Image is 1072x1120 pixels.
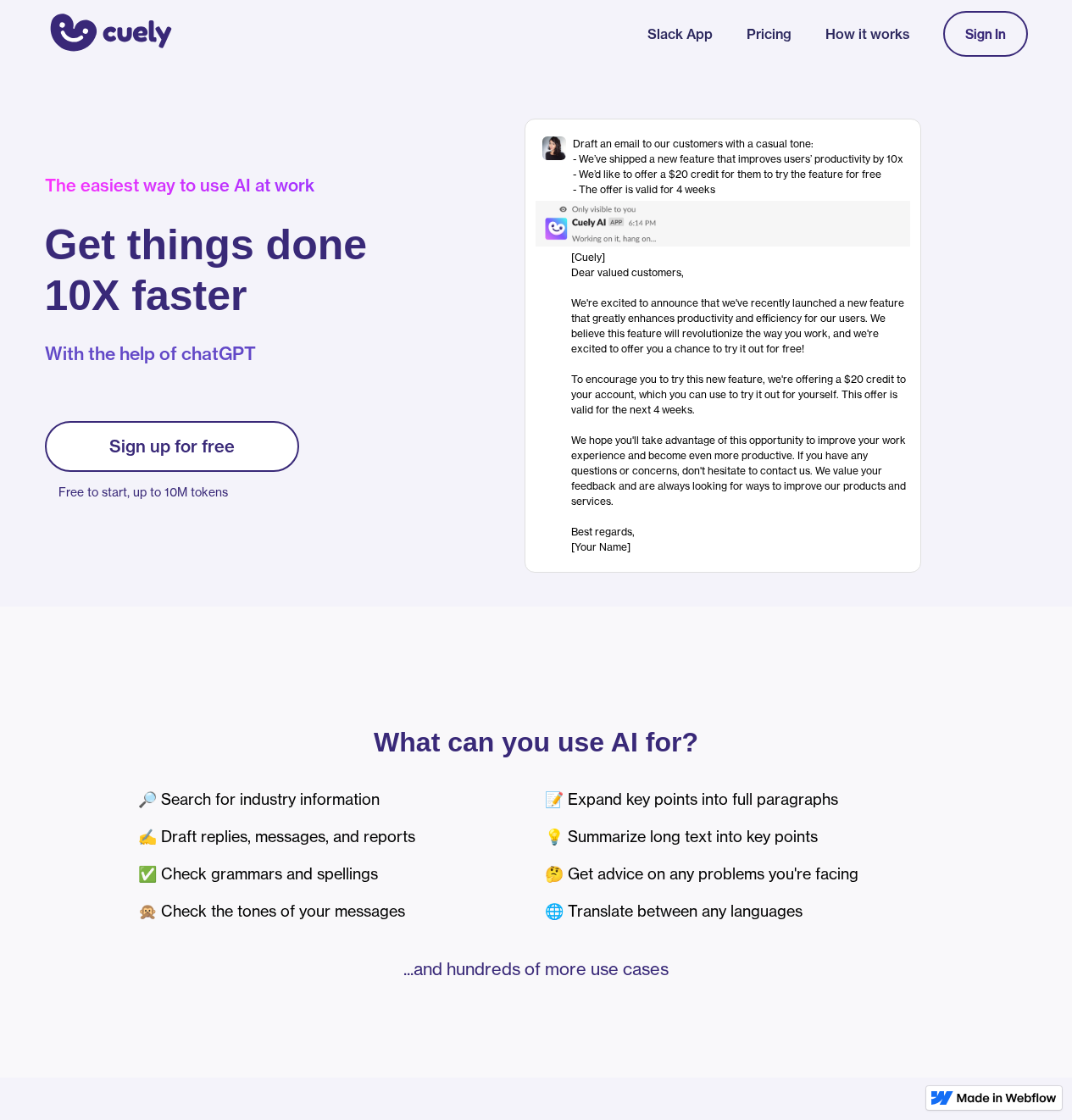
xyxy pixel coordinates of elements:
a: Slack App [647,24,713,44]
div: Sign up for free [109,436,235,457]
div: Sign In [965,26,1006,42]
p: With the help of chatGPT [45,341,368,367]
a: home [45,3,172,65]
p: What can you use AI for? [138,730,935,754]
a: Sign up for free [45,421,299,472]
div: 📝 Expand key points into full paragraphs 💡 Summarize long text into key points 🤔 Get advice on an... [545,781,935,930]
img: Made in Webflow [957,1093,1057,1103]
a: Pricing [747,24,792,44]
p: ...and hundreds of more use cases [138,957,935,981]
a: How it works [825,24,909,44]
h1: Get things done 10X faster [45,219,368,321]
div: [Cuely] Dear valued customers, ‍ We're excited to announce that we've recently launched a new fea... [571,250,910,555]
p: Free to start, up to 10M tokens [58,480,299,504]
div: The easiest way to use AI at work [45,175,368,196]
a: Sign In [943,11,1028,57]
div: 🔎 Search for industry information ✍️ Draft replies, messages, and reports ✅ Check grammars and sp... [138,781,528,930]
div: Draft an email to our customers with a casual tone: - We’ve shipped a new feature that improves u... [573,136,903,197]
